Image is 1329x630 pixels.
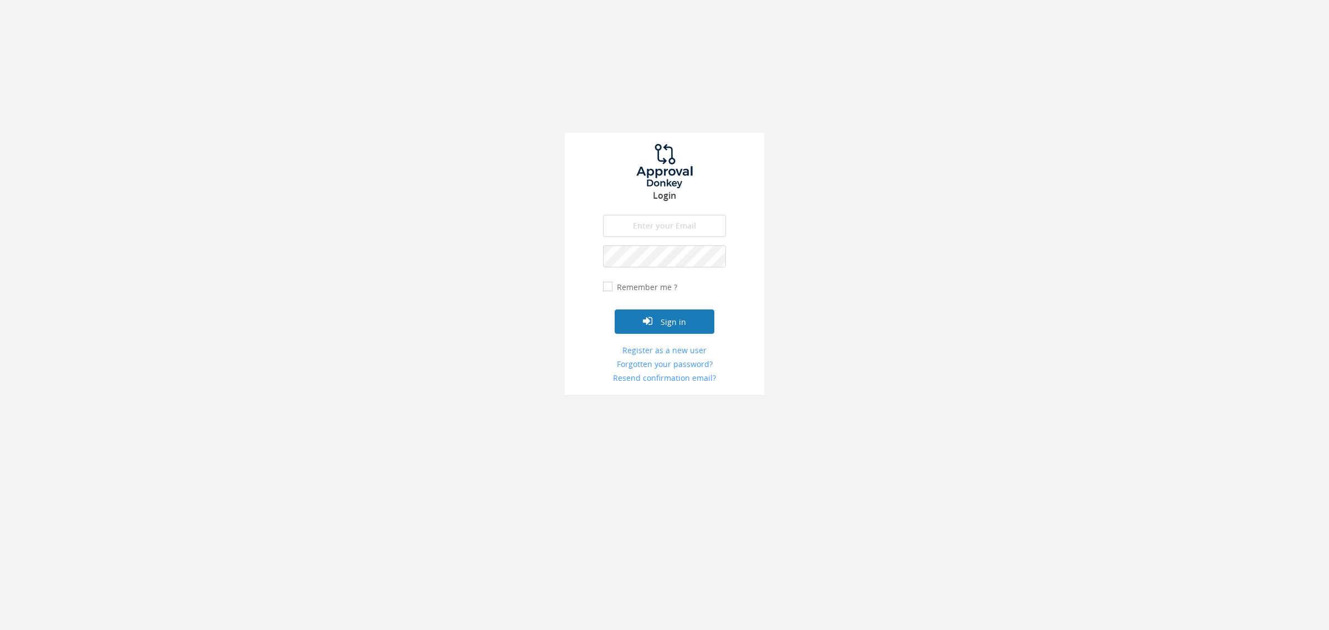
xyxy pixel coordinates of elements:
button: Sign in [615,309,714,334]
label: Remember me ? [614,282,677,293]
a: Resend confirmation email? [603,373,726,384]
img: logo.png [623,144,706,188]
input: Enter your Email [603,215,726,237]
a: Register as a new user [603,345,726,356]
a: Forgotten your password? [603,359,726,370]
h3: Login [565,191,764,201]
